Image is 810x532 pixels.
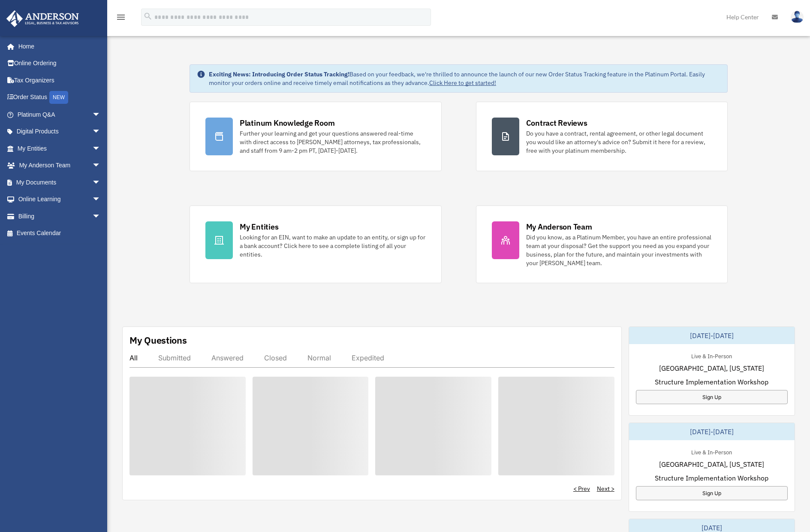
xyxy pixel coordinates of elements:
div: My Questions [129,334,187,347]
a: Events Calendar [6,225,114,242]
span: arrow_drop_down [92,208,109,225]
img: Anderson Advisors Platinum Portal [4,10,81,27]
div: Normal [307,354,331,362]
div: Contract Reviews [526,118,587,128]
div: [DATE]-[DATE] [629,423,795,440]
a: menu [116,15,126,22]
div: Further your learning and get your questions answered real-time with direct access to [PERSON_NAM... [240,129,426,155]
span: arrow_drop_down [92,123,109,141]
span: Structure Implementation Workshop [655,377,768,387]
div: Expedited [352,354,384,362]
a: My Documentsarrow_drop_down [6,174,114,191]
span: [GEOGRAPHIC_DATA], [US_STATE] [659,459,764,469]
span: arrow_drop_down [92,174,109,191]
a: Online Ordering [6,55,114,72]
div: Closed [264,354,287,362]
span: arrow_drop_down [92,191,109,209]
i: menu [116,12,126,22]
span: arrow_drop_down [92,106,109,124]
span: arrow_drop_down [92,157,109,175]
a: My Entitiesarrow_drop_down [6,140,114,157]
span: [GEOGRAPHIC_DATA], [US_STATE] [659,363,764,373]
div: Submitted [158,354,191,362]
div: NEW [49,91,68,104]
a: My Entities Looking for an EIN, want to make an update to an entity, or sign up for a bank accoun... [190,206,442,283]
a: Sign Up [636,390,788,404]
img: User Pic [791,11,804,23]
div: Did you know, as a Platinum Member, you have an entire professional team at your disposal? Get th... [526,233,712,267]
i: search [143,12,153,21]
div: My Entities [240,221,278,232]
div: Answered [211,354,244,362]
div: All [129,354,138,362]
div: Looking for an EIN, want to make an update to an entity, or sign up for a bank account? Click her... [240,233,426,259]
a: Sign Up [636,486,788,500]
div: Based on your feedback, we're thrilled to announce the launch of our new Order Status Tracking fe... [209,70,720,87]
a: Platinum Q&Aarrow_drop_down [6,106,114,123]
a: Order StatusNEW [6,89,114,106]
div: [DATE]-[DATE] [629,327,795,344]
a: Online Learningarrow_drop_down [6,191,114,208]
a: Tax Organizers [6,72,114,89]
div: My Anderson Team [526,221,592,232]
div: Platinum Knowledge Room [240,118,335,128]
a: Platinum Knowledge Room Further your learning and get your questions answered real-time with dire... [190,102,442,171]
div: Live & In-Person [684,351,739,360]
a: Contract Reviews Do you have a contract, rental agreement, or other legal document you would like... [476,102,728,171]
span: arrow_drop_down [92,140,109,157]
a: Home [6,38,109,55]
a: My Anderson Teamarrow_drop_down [6,157,114,174]
div: Do you have a contract, rental agreement, or other legal document you would like an attorney's ad... [526,129,712,155]
a: Digital Productsarrow_drop_down [6,123,114,140]
a: Billingarrow_drop_down [6,208,114,225]
a: < Prev [573,484,590,493]
strong: Exciting News: Introducing Order Status Tracking! [209,70,349,78]
a: My Anderson Team Did you know, as a Platinum Member, you have an entire professional team at your... [476,206,728,283]
div: Live & In-Person [684,447,739,456]
a: Next > [597,484,614,493]
a: Click Here to get started! [429,79,496,87]
span: Structure Implementation Workshop [655,473,768,483]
